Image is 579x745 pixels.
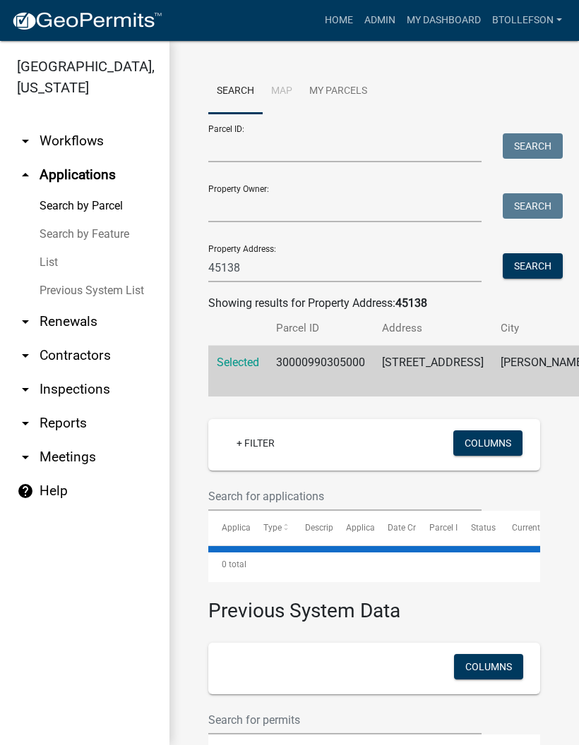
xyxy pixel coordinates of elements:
[268,312,374,345] th: Parcel ID
[208,482,482,511] input: Search for applications
[346,523,383,533] span: Applicant
[17,166,34,183] i: arrow_drop_up
[263,523,282,533] span: Type
[208,582,540,626] h3: Previous System Data
[416,511,458,545] datatable-header-cell: Parcel ID
[225,430,286,456] a: + Filter
[17,483,34,499] i: help
[208,547,540,582] div: 0 total
[17,449,34,466] i: arrow_drop_down
[17,381,34,398] i: arrow_drop_down
[401,7,487,34] a: My Dashboard
[17,415,34,432] i: arrow_drop_down
[208,705,482,734] input: Search for permits
[359,7,401,34] a: Admin
[292,511,333,545] datatable-header-cell: Description
[395,296,427,310] strong: 45138
[487,7,568,34] a: btollefson
[333,511,374,545] datatable-header-cell: Applicant
[471,523,496,533] span: Status
[217,356,259,369] a: Selected
[301,69,376,114] a: My Parcels
[499,511,540,545] datatable-header-cell: Current Activity
[374,511,416,545] datatable-header-cell: Date Created
[17,133,34,150] i: arrow_drop_down
[374,346,492,397] td: [STREET_ADDRESS]
[17,313,34,330] i: arrow_drop_down
[454,654,523,679] button: Columns
[208,511,250,545] datatable-header-cell: Application Number
[503,133,563,159] button: Search
[374,312,492,345] th: Address
[503,193,563,219] button: Search
[208,69,263,114] a: Search
[512,523,571,533] span: Current Activity
[17,347,34,364] i: arrow_drop_down
[250,511,292,545] datatable-header-cell: Type
[429,523,463,533] span: Parcel ID
[305,523,348,533] span: Description
[268,346,374,397] td: 30000990305000
[458,511,499,545] datatable-header-cell: Status
[222,523,299,533] span: Application Number
[453,430,523,456] button: Columns
[388,523,437,533] span: Date Created
[319,7,359,34] a: Home
[208,295,540,312] div: Showing results for Property Address:
[503,253,563,279] button: Search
